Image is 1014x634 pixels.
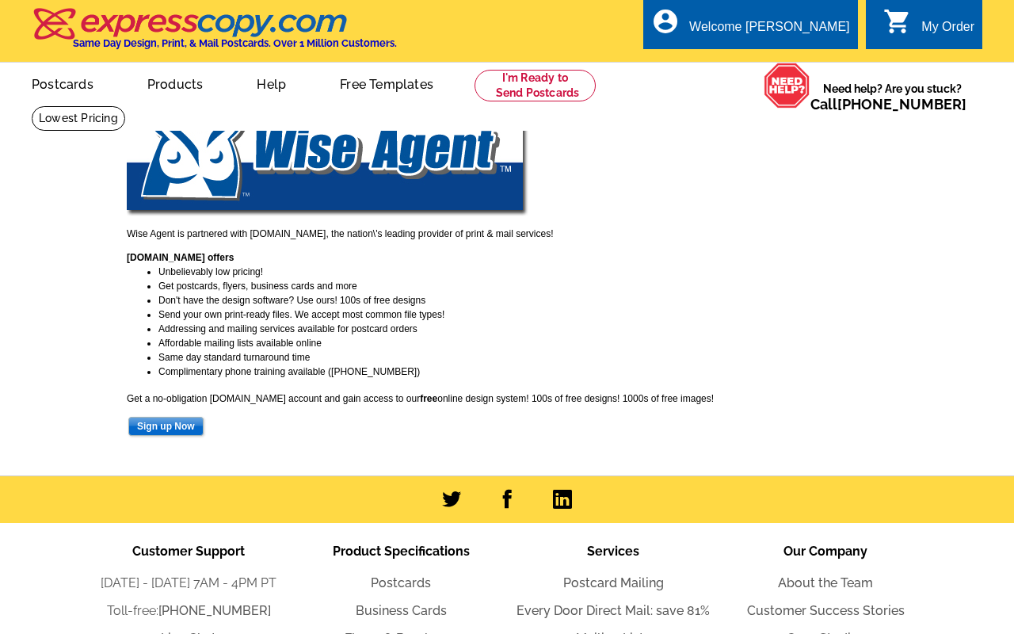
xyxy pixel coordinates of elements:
span: Need help? Are you stuck? [810,81,974,113]
li: Send your own print-ready files. We accept most common file types! [158,307,887,322]
span: Call [810,96,966,113]
div: My Order [921,20,974,42]
i: account_circle [651,7,680,36]
img: help [764,63,810,109]
a: Help [231,64,311,101]
a: shopping_cart My Order [883,17,974,37]
p: Get a no-obligation [DOMAIN_NAME] account and gain access to our online design system! 100s of fr... [127,391,887,406]
a: Postcards [6,64,119,101]
p: Wise Agent is partnered with [DOMAIN_NAME], the nation\'s leading provider of print & mail services! [127,227,887,241]
a: Same Day Design, Print, & Mail Postcards. Over 1 Million Customers. [32,19,397,49]
span: Our Company [783,544,867,559]
li: Complimentary phone training available ([PHONE_NUMBER]) [158,365,887,379]
li: Affordable mailing lists available online [158,336,887,350]
a: Postcards [371,575,431,590]
li: Get postcards, flyers, business cards and more [158,279,887,293]
a: Free Templates [314,64,459,101]
a: Postcard Mailing [563,575,664,590]
strong: [DOMAIN_NAME] offers [127,252,234,263]
a: [PHONE_NUMBER] [837,96,966,113]
li: Don't have the design software? Use ours! 100s of free designs [158,293,887,307]
a: About the Team [778,575,873,590]
li: Unbelievably low pricing! [158,265,887,279]
i: shopping_cart [883,7,912,36]
strong: free [420,393,437,404]
span: Services [587,544,639,559]
h4: Same Day Design, Print, & Mail Postcards. Over 1 Million Customers. [73,37,397,49]
a: Business Cards [356,603,447,618]
li: [DATE] - [DATE] 7AM - 4PM PT [82,574,295,593]
li: Toll-free: [82,602,295,621]
input: Sign up Now [128,417,204,436]
a: [PHONE_NUMBER] [158,603,271,618]
a: Products [122,64,229,101]
li: Same day standard turnaround time [158,350,887,365]
a: Every Door Direct Mail: save 81% [517,603,710,618]
span: Customer Support [132,544,245,559]
li: Addressing and mailing services available for postcard orders [158,322,887,336]
span: Product Specifications [333,544,470,559]
div: Welcome [PERSON_NAME] [689,20,849,42]
a: Customer Success Stories [747,603,905,618]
